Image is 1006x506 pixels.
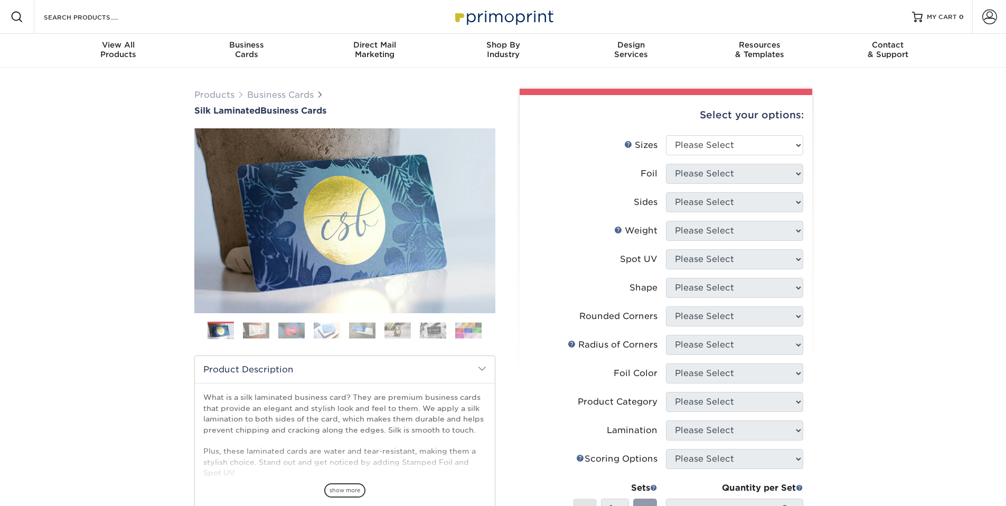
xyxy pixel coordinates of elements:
[528,95,804,135] div: Select your options:
[567,40,695,50] span: Design
[573,482,657,494] div: Sets
[576,453,657,465] div: Scoring Options
[695,40,824,50] span: Resources
[43,11,146,23] input: SEARCH PRODUCTS.....
[54,40,183,50] span: View All
[695,34,824,68] a: Resources& Templates
[634,196,657,209] div: Sides
[194,106,495,116] h1: Business Cards
[439,34,567,68] a: Shop ByIndustry
[607,424,657,437] div: Lamination
[439,40,567,59] div: Industry
[629,282,657,294] div: Shape
[567,34,695,68] a: DesignServices
[194,70,495,371] img: Silk Laminated 01
[614,367,657,380] div: Foil Color
[439,40,567,50] span: Shop By
[194,90,234,100] a: Products
[182,40,311,50] span: Business
[578,396,657,408] div: Product Category
[194,106,495,116] a: Silk LaminatedBusiness Cards
[614,224,657,237] div: Weight
[450,5,556,28] img: Primoprint
[579,310,657,323] div: Rounded Corners
[455,322,482,339] img: Business Cards 08
[666,482,803,494] div: Quantity per Set
[384,322,411,339] img: Business Cards 06
[641,167,657,180] div: Foil
[54,40,183,59] div: Products
[243,322,269,339] img: Business Cards 02
[959,13,964,21] span: 0
[311,34,439,68] a: Direct MailMarketing
[278,322,305,339] img: Business Cards 03
[314,322,340,339] img: Business Cards 04
[195,356,495,383] h2: Product Description
[349,322,375,339] img: Business Cards 05
[927,13,957,22] span: MY CART
[695,40,824,59] div: & Templates
[824,34,952,68] a: Contact& Support
[567,40,695,59] div: Services
[420,322,446,339] img: Business Cards 07
[247,90,314,100] a: Business Cards
[624,139,657,152] div: Sizes
[568,339,657,351] div: Radius of Corners
[311,40,439,59] div: Marketing
[620,253,657,266] div: Spot UV
[208,318,234,344] img: Business Cards 01
[824,40,952,50] span: Contact
[311,40,439,50] span: Direct Mail
[54,34,183,68] a: View AllProducts
[194,106,260,116] span: Silk Laminated
[182,40,311,59] div: Cards
[324,483,365,498] span: show more
[824,40,952,59] div: & Support
[182,34,311,68] a: BusinessCards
